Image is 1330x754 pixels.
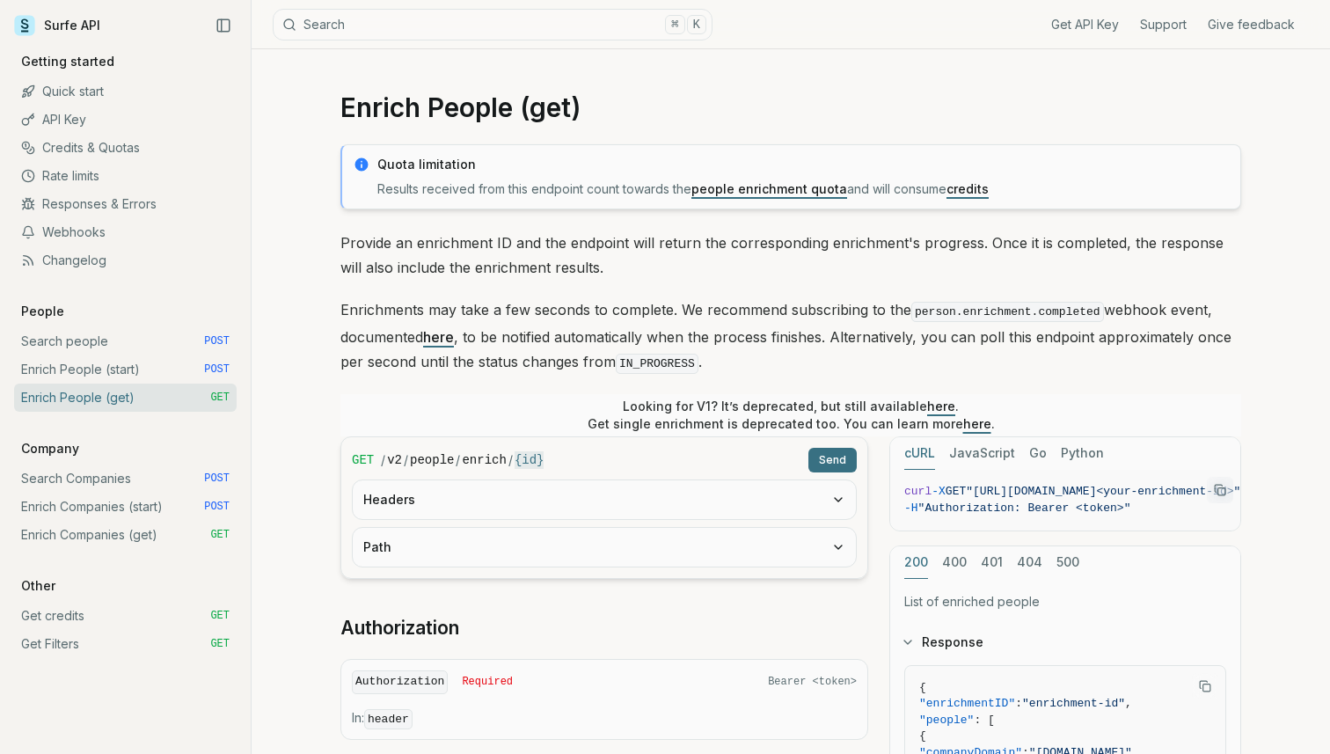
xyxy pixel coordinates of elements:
[340,231,1241,280] p: Provide an enrichment ID and the endpoint will return the corresponding enrichment's progress. On...
[273,9,712,40] button: Search⌘K
[387,451,402,469] code: v2
[949,437,1015,470] button: JavaScript
[515,451,544,469] code: {id}
[377,180,1230,198] p: Results received from this endpoint count towards the and will consume
[14,440,86,458] p: Company
[616,354,698,374] code: IN_PROGRESS
[919,714,974,727] span: "people"
[204,334,230,348] span: POST
[974,714,994,727] span: : [
[963,416,991,431] a: here
[204,472,230,486] span: POST
[665,15,684,34] kbd: ⌘
[768,675,857,689] span: Bearer <token>
[14,630,237,658] a: Get Filters GET
[904,485,932,498] span: curl
[927,399,955,414] a: here
[918,501,1131,515] span: "Authorization: Bearer <token>"
[946,181,989,196] a: credits
[1029,437,1047,470] button: Go
[462,675,513,689] span: Required
[808,448,857,472] button: Send
[423,328,454,346] a: here
[1192,673,1218,699] button: Copy Text
[210,528,230,542] span: GET
[14,303,71,320] p: People
[966,485,1240,498] span: "[URL][DOMAIN_NAME]<your-enrichment-id>"
[14,521,237,549] a: Enrich Companies (get) GET
[14,493,237,521] a: Enrich Companies (start) POST
[14,162,237,190] a: Rate limits
[14,190,237,218] a: Responses & Errors
[911,302,1104,322] code: person.enrichment.completed
[14,53,121,70] p: Getting started
[364,709,413,729] code: header
[14,77,237,106] a: Quick start
[14,327,237,355] a: Search people POST
[404,451,408,469] span: /
[14,134,237,162] a: Credits & Quotas
[508,451,513,469] span: /
[210,12,237,39] button: Collapse Sidebar
[352,670,448,694] code: Authorization
[14,465,237,493] a: Search Companies POST
[687,15,706,34] kbd: K
[210,609,230,623] span: GET
[1125,697,1132,710] span: ,
[340,297,1241,377] p: Enrichments may take a few seconds to complete. We recommend subscribing to the webhook event, do...
[14,246,237,275] a: Changelog
[210,391,230,405] span: GET
[14,106,237,134] a: API Key
[462,451,506,469] code: enrich
[919,697,1015,710] span: "enrichmentID"
[1022,697,1125,710] span: "enrichment-id"
[932,485,946,498] span: -X
[210,637,230,651] span: GET
[352,451,374,469] span: GET
[919,729,926,743] span: {
[890,619,1240,665] button: Response
[1017,546,1042,579] button: 404
[942,546,967,579] button: 400
[352,709,857,728] p: In:
[946,485,966,498] span: GET
[410,451,454,469] code: people
[14,577,62,595] p: Other
[456,451,460,469] span: /
[691,181,847,196] a: people enrichment quota
[340,616,459,641] a: Authorization
[1208,16,1295,33] a: Give feedback
[14,218,237,246] a: Webhooks
[1056,546,1079,579] button: 500
[919,681,926,694] span: {
[1207,477,1233,503] button: Copy Text
[1140,16,1187,33] a: Support
[204,362,230,377] span: POST
[381,451,385,469] span: /
[14,384,237,412] a: Enrich People (get) GET
[14,602,237,630] a: Get credits GET
[1015,697,1022,710] span: :
[981,546,1003,579] button: 401
[340,92,1241,123] h1: Enrich People (get)
[353,480,856,519] button: Headers
[14,12,100,39] a: Surfe API
[588,398,995,433] p: Looking for V1? It’s deprecated, but still available . Get single enrichment is deprecated too. Y...
[904,593,1226,611] p: List of enriched people
[1061,437,1104,470] button: Python
[904,501,918,515] span: -H
[353,528,856,567] button: Path
[377,156,1230,173] p: Quota limitation
[904,437,935,470] button: cURL
[204,500,230,514] span: POST
[904,546,928,579] button: 200
[14,355,237,384] a: Enrich People (start) POST
[1051,16,1119,33] a: Get API Key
